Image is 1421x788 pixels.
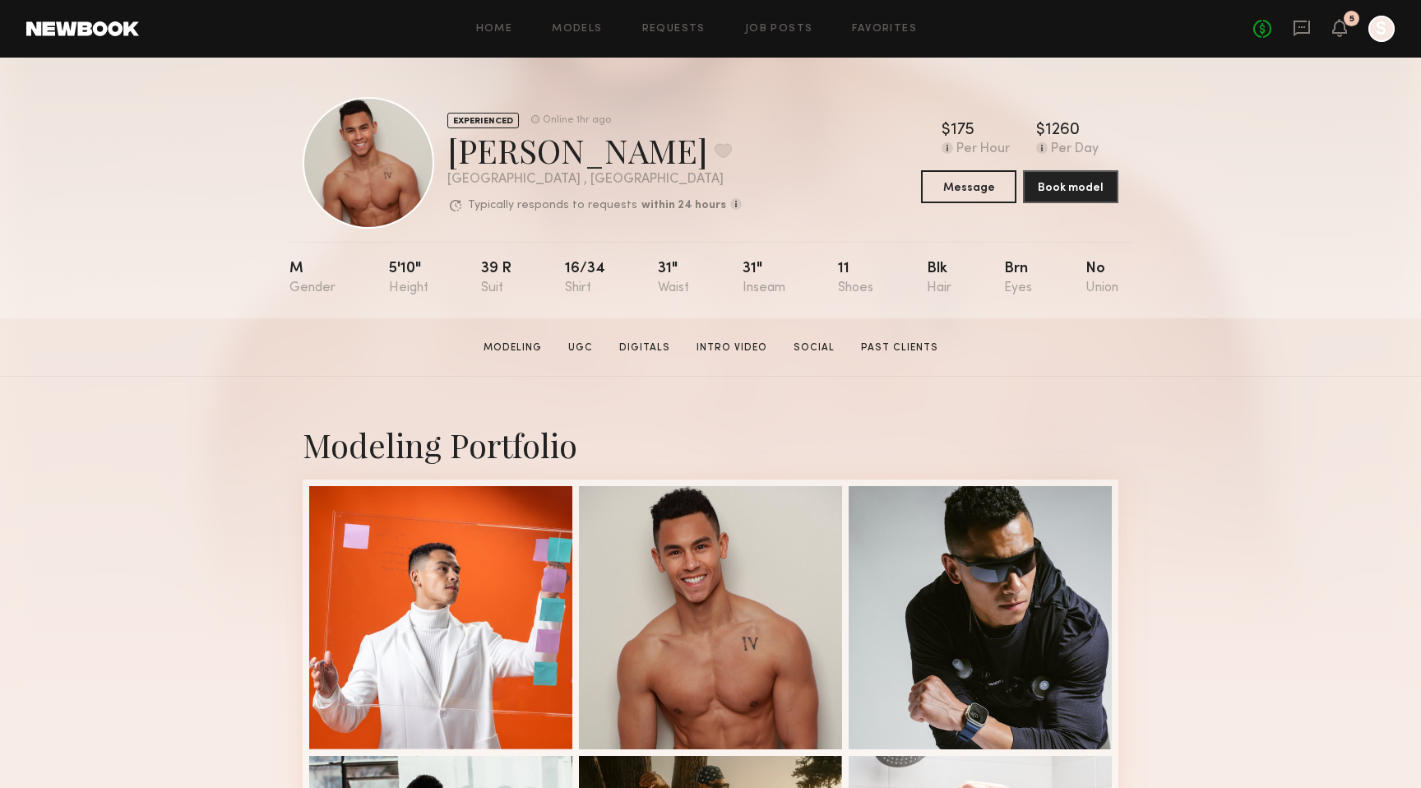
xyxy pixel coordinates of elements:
[447,128,742,172] div: [PERSON_NAME]
[543,115,611,126] div: Online 1hr ago
[854,341,945,355] a: Past Clients
[1349,15,1354,24] div: 5
[927,262,951,295] div: Blk
[389,262,428,295] div: 5'10"
[745,24,813,35] a: Job Posts
[1045,123,1080,139] div: 1260
[1004,262,1032,295] div: Brn
[787,341,841,355] a: Social
[951,123,974,139] div: 175
[303,423,1118,466] div: Modeling Portfolio
[613,341,677,355] a: Digitals
[1023,170,1118,203] button: Book model
[477,341,548,355] a: Modeling
[552,24,602,35] a: Models
[481,262,511,295] div: 39 r
[743,262,785,295] div: 31"
[921,170,1016,203] button: Message
[468,200,637,211] p: Typically responds to requests
[838,262,873,295] div: 11
[1085,262,1118,295] div: No
[476,24,513,35] a: Home
[1036,123,1045,139] div: $
[852,24,917,35] a: Favorites
[1051,142,1099,157] div: Per Day
[690,341,774,355] a: Intro Video
[562,341,599,355] a: UGC
[447,113,519,128] div: EXPERIENCED
[956,142,1010,157] div: Per Hour
[641,200,726,211] b: within 24 hours
[642,24,706,35] a: Requests
[289,262,336,295] div: M
[942,123,951,139] div: $
[658,262,689,295] div: 31"
[1368,16,1395,42] a: S
[447,173,742,187] div: [GEOGRAPHIC_DATA] , [GEOGRAPHIC_DATA]
[565,262,605,295] div: 16/34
